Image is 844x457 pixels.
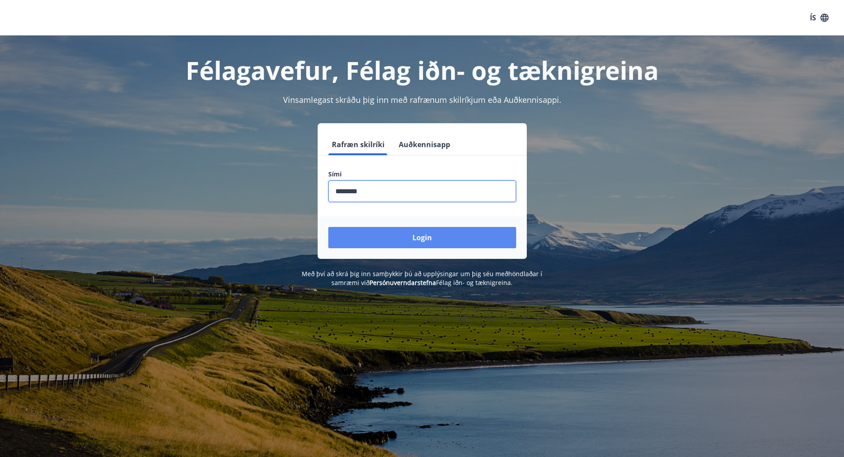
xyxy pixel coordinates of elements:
label: Sími [328,170,516,179]
button: Rafræn skilríki [328,134,388,155]
span: Vinsamlegast skráðu þig inn með rafrænum skilríkjum eða Auðkennisappi. [283,94,561,105]
button: ÍS [805,10,833,26]
span: Með því að skrá þig inn samþykkir þú að upplýsingar um þig séu meðhöndlaðar í samræmi við Félag i... [302,270,542,287]
h1: Félagavefur, Félag iðn- og tæknigreina [114,53,731,87]
button: Auðkennisapp [395,134,454,155]
a: Persónuverndarstefna [369,278,436,287]
button: Login [328,227,516,248]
